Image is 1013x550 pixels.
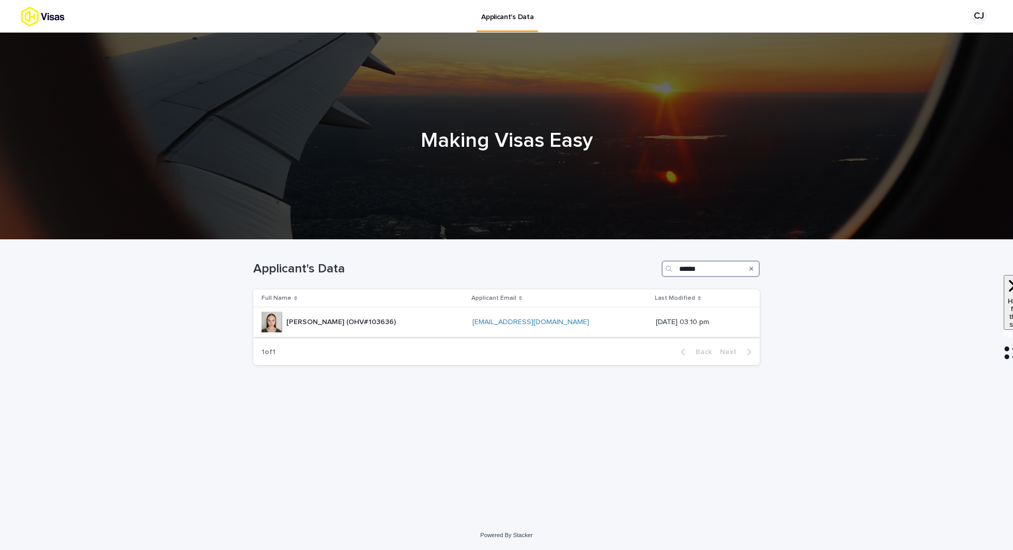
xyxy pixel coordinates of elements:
div: CJ [971,8,987,25]
img: tx8HrbJQv2PFQx4TXEq5 [21,6,101,27]
button: Next [716,347,760,357]
p: [DATE] 03:10 pm [656,318,744,327]
span: Next [720,348,743,356]
h1: Applicant's Data [253,262,657,277]
p: Applicant Email [471,293,516,304]
p: Last Modified [655,293,695,304]
tr: [PERSON_NAME] (OHV#103636)[PERSON_NAME] (OHV#103636) [EMAIL_ADDRESS][DOMAIN_NAME] [DATE] 03:10 pm [253,308,760,337]
input: Search [662,261,760,277]
p: 1 of 1 [253,340,284,365]
a: [EMAIL_ADDRESS][DOMAIN_NAME] [472,318,589,326]
p: [PERSON_NAME] (OHV#103636) [286,316,398,327]
a: Powered By Stacker [480,532,532,538]
h1: Making Visas Easy [253,128,760,153]
p: Full Name [262,293,291,304]
button: Back [672,347,716,357]
span: Back [689,348,712,356]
